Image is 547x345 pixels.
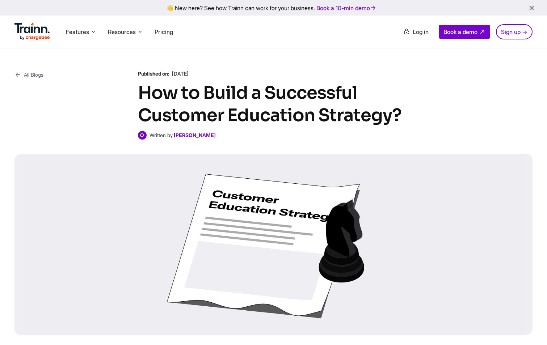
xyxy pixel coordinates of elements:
[174,132,216,138] a: [PERSON_NAME]
[155,28,173,35] a: Pricing
[443,28,477,35] span: Book a demo
[14,23,50,40] img: Trainn Logo
[138,82,409,127] h1: How to Build a Successful Customer Education Strategy?
[138,131,147,140] span: O
[315,3,378,13] a: Book a 10-min demo
[14,70,43,79] a: All Blogs
[413,28,429,35] span: Log in
[4,4,543,11] div: 👋 New here? See how Trainn can work for your business.
[138,71,169,77] b: Published on:
[108,28,136,36] span: Resources
[172,71,189,77] span: [DATE]
[150,132,173,138] span: Written by
[66,28,89,36] span: Features
[496,24,533,39] a: Sign up →
[399,25,433,38] a: Log in
[439,25,490,39] a: Book a demo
